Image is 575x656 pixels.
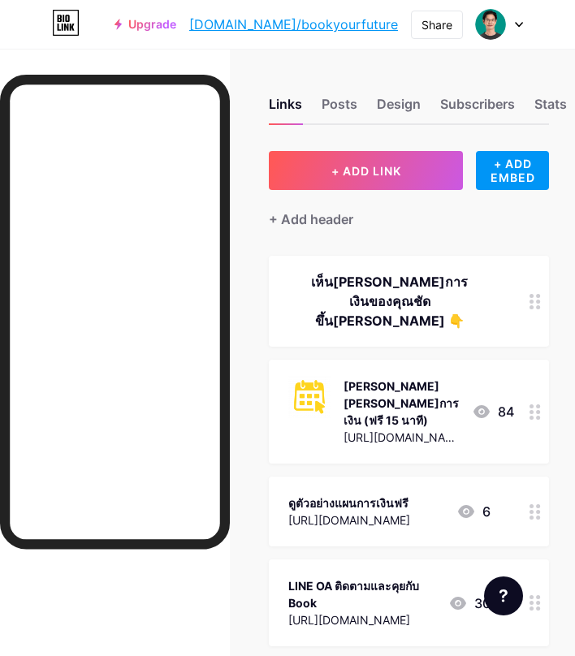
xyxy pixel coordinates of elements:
div: Links [269,94,302,123]
div: 84 [472,402,514,421]
a: [DOMAIN_NAME]/bookyourfuture [189,15,398,34]
div: [URL][DOMAIN_NAME] [288,511,410,529]
div: เห็น[PERSON_NAME]การเงินของคุณชัดขึ้น[PERSON_NAME] 👇 [288,272,491,330]
img: นัดคุยอนาคตการเงิน (ฟรี 15 นาที) [288,376,331,418]
img: bookyourfuture [475,9,506,40]
div: LINE OA ติดตามและคุยกับ Book [288,577,435,611]
div: Design [377,94,421,123]
div: Stats [534,94,567,123]
div: [URL][DOMAIN_NAME] [344,429,459,446]
div: + ADD EMBED [476,151,549,190]
div: [URL][DOMAIN_NAME] [288,611,435,628]
div: 30 [448,593,491,613]
a: Upgrade [115,18,176,31]
div: 6 [456,502,491,521]
div: [PERSON_NAME][PERSON_NAME]การเงิน (ฟรี 15 นาที) [344,378,459,429]
span: + ADD LINK [331,164,401,178]
div: ดูตัวอย่างแผนการเงินฟรี [288,494,410,511]
div: Posts [322,94,357,123]
button: + ADD LINK [269,151,463,190]
div: + Add header [269,209,353,229]
div: Share [422,16,452,33]
div: Subscribers [440,94,515,123]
